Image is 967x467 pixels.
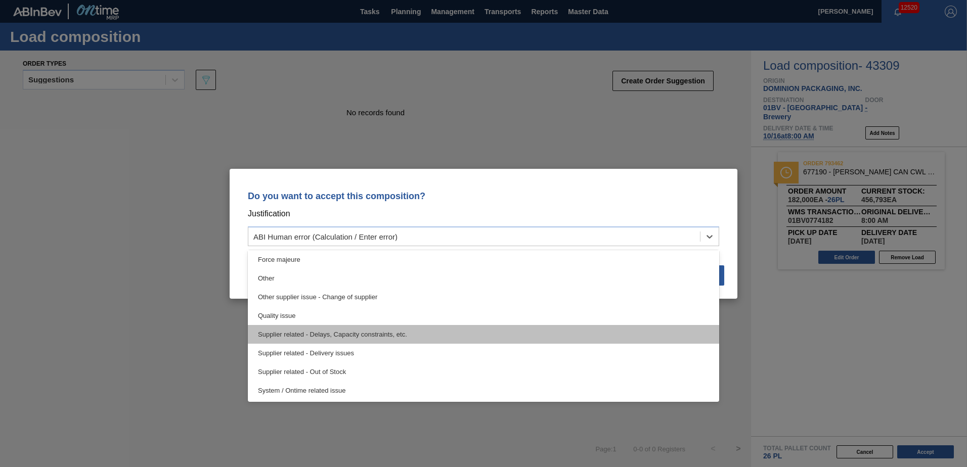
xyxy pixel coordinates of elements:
div: Supplier related - Out of Stock [248,362,719,381]
div: Supplier related - Delivery issues [248,344,719,362]
div: Other supplier issue - Change of supplier [248,288,719,306]
p: Do you want to accept this composition? [248,191,719,201]
div: Supplier related - Delays, Capacity constraints, etc. [248,325,719,344]
div: System / Ontime related issue [248,381,719,400]
div: Force majeure [248,250,719,269]
div: Quality issue [248,306,719,325]
div: ABI Human error (Calculation / Enter error) [253,232,398,241]
p: Justification [248,207,719,220]
div: Other [248,269,719,288]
